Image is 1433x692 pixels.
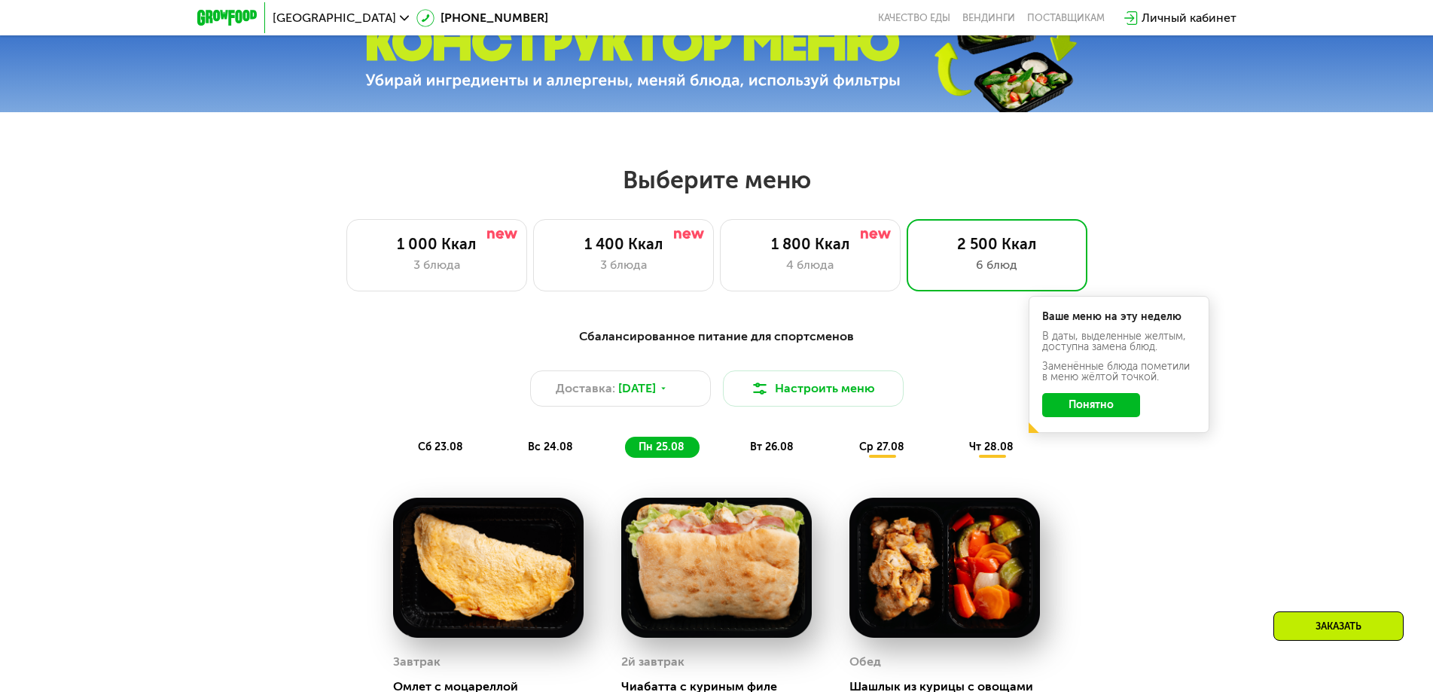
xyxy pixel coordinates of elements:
div: Завтрак [393,651,441,673]
span: [DATE] [618,380,656,398]
span: [GEOGRAPHIC_DATA] [273,12,396,24]
div: 6 блюд [922,256,1072,274]
div: поставщикам [1027,12,1105,24]
div: Ваше меню на эту неделю [1042,312,1196,322]
div: Обед [849,651,881,673]
div: Сбалансированное питание для спортсменов [271,328,1163,346]
span: вт 26.08 [750,441,794,453]
div: 3 блюда [549,256,698,274]
a: Вендинги [962,12,1015,24]
button: Понятно [1042,393,1140,417]
div: Заказать [1273,611,1404,641]
span: сб 23.08 [418,441,463,453]
div: Личный кабинет [1142,9,1236,27]
a: Качество еды [878,12,950,24]
div: 4 блюда [736,256,885,274]
span: вс 24.08 [528,441,573,453]
a: [PHONE_NUMBER] [416,9,548,27]
span: чт 28.08 [969,441,1014,453]
h2: Выберите меню [48,165,1385,195]
div: 3 блюда [362,256,511,274]
div: 1 400 Ккал [549,235,698,253]
button: Настроить меню [723,370,904,407]
div: 2й завтрак [621,651,684,673]
span: Доставка: [556,380,615,398]
div: Заменённые блюда пометили в меню жёлтой точкой. [1042,361,1196,383]
span: ср 27.08 [859,441,904,453]
div: 2 500 Ккал [922,235,1072,253]
div: 1 800 Ккал [736,235,885,253]
div: В даты, выделенные желтым, доступна замена блюд. [1042,331,1196,352]
span: пн 25.08 [639,441,684,453]
div: 1 000 Ккал [362,235,511,253]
